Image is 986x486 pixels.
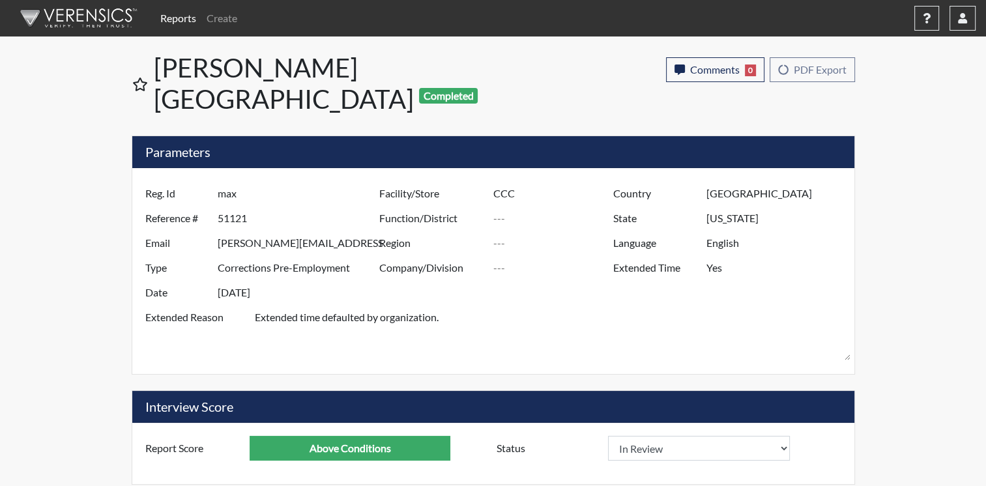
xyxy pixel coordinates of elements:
[493,181,616,206] input: ---
[136,280,218,305] label: Date
[706,231,850,255] input: ---
[487,436,608,461] label: Status
[493,231,616,255] input: ---
[136,206,218,231] label: Reference #
[603,231,706,255] label: Language
[493,206,616,231] input: ---
[201,5,242,31] a: Create
[370,206,493,231] label: Function/District
[706,255,850,280] input: ---
[419,88,478,104] span: Completed
[218,255,383,280] input: ---
[218,206,383,231] input: ---
[370,181,493,206] label: Facility/Store
[666,57,764,82] button: Comments0
[603,181,706,206] label: Country
[603,206,706,231] label: State
[745,64,756,76] span: 0
[603,255,706,280] label: Extended Time
[218,181,383,206] input: ---
[794,63,847,76] span: PDF Export
[154,52,495,115] h1: [PERSON_NAME][GEOGRAPHIC_DATA]
[218,280,383,305] input: ---
[132,391,854,423] h5: Interview Score
[493,255,616,280] input: ---
[770,57,855,82] button: PDF Export
[136,181,218,206] label: Reg. Id
[218,231,383,255] input: ---
[690,63,740,76] span: Comments
[136,231,218,255] label: Email
[706,206,850,231] input: ---
[136,255,218,280] label: Type
[132,136,854,168] h5: Parameters
[370,231,493,255] label: Region
[706,181,850,206] input: ---
[487,436,851,461] div: Document a decision to hire or decline a candiate
[250,436,450,461] input: ---
[370,255,493,280] label: Company/Division
[136,436,250,461] label: Report Score
[136,305,255,361] label: Extended Reason
[155,5,201,31] a: Reports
